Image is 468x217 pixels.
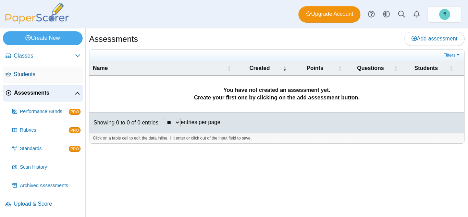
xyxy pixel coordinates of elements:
a: Upgrade Account [298,6,360,23]
span: Assessments [14,89,75,97]
span: Name : Activate to sort [227,61,231,75]
span: PRO [69,146,81,152]
img: PaperScorer [3,3,71,24]
span: Created [249,65,270,71]
span: Students [14,71,81,78]
span: flor francisco [439,9,450,20]
span: Name [93,65,108,71]
a: flor francisco [428,6,462,23]
a: Upload & Score [3,196,83,213]
h1: Assessments [89,33,138,45]
span: Add assessment [411,36,457,41]
span: Points : Activate to sort [338,61,342,75]
a: Students [3,67,83,83]
a: Alerts [409,7,424,22]
a: PaperScorer [3,19,71,25]
span: Created : Activate to remove sorting [283,61,287,75]
span: Archived Assessments [20,182,81,189]
b: You have not created an assessment yet. Create your first one by clicking on the add assessment b... [194,87,360,100]
a: Classes [3,48,83,64]
a: Performance Bands PRO [10,104,83,120]
a: Rubrics PRO [10,122,83,138]
a: Scan History [10,159,83,176]
span: Students [415,65,438,71]
span: Questions : Activate to sort [394,61,398,75]
a: Add assessment [404,32,465,46]
span: Performance Bands [20,108,69,115]
span: Classes [14,52,75,60]
label: entries per page [181,119,220,125]
span: Questions [357,65,384,71]
span: PRO [69,127,81,133]
div: Showing 0 to 0 of 0 entries [89,112,158,133]
a: Filters [442,52,463,59]
a: Standards PRO [10,141,83,157]
span: flor francisco [443,12,446,17]
div: Click on a table cell to edit the data inline. Hit enter or click out of the input field to save. [89,133,464,143]
span: Upgrade Account [306,10,353,18]
span: Students : Activate to sort [449,61,453,75]
span: Rubrics [20,127,69,134]
span: Points [307,65,323,71]
span: Standards [20,145,69,152]
a: Archived Assessments [10,178,83,194]
span: Scan History [20,164,81,171]
span: PRO [69,109,81,115]
a: Create New [3,31,83,45]
a: Assessments [3,85,83,101]
span: Upload & Score [14,200,81,208]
